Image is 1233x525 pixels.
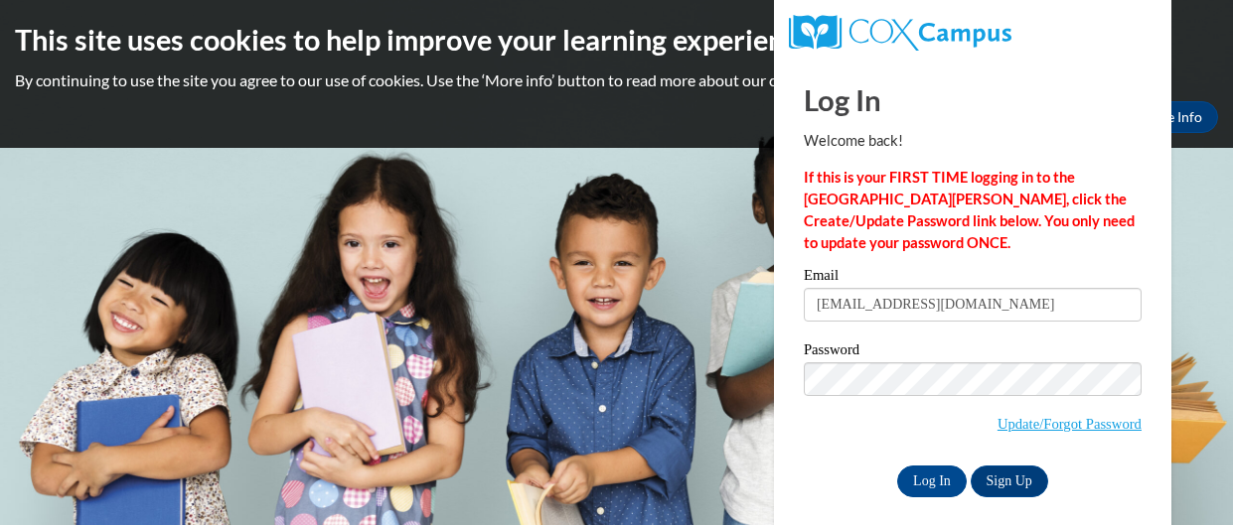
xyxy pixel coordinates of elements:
[971,465,1048,497] a: Sign Up
[804,79,1142,120] h1: Log In
[804,268,1142,288] label: Email
[789,15,1011,51] img: COX Campus
[804,342,1142,362] label: Password
[1125,101,1218,133] a: More Info
[15,69,1218,91] p: By continuing to use the site you agree to our use of cookies. Use the ‘More info’ button to read...
[15,20,1218,60] h2: This site uses cookies to help improve your learning experience.
[998,416,1142,432] a: Update/Forgot Password
[897,465,967,497] input: Log In
[804,130,1142,152] p: Welcome back!
[804,169,1135,251] strong: If this is your FIRST TIME logging in to the [GEOGRAPHIC_DATA][PERSON_NAME], click the Create/Upd...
